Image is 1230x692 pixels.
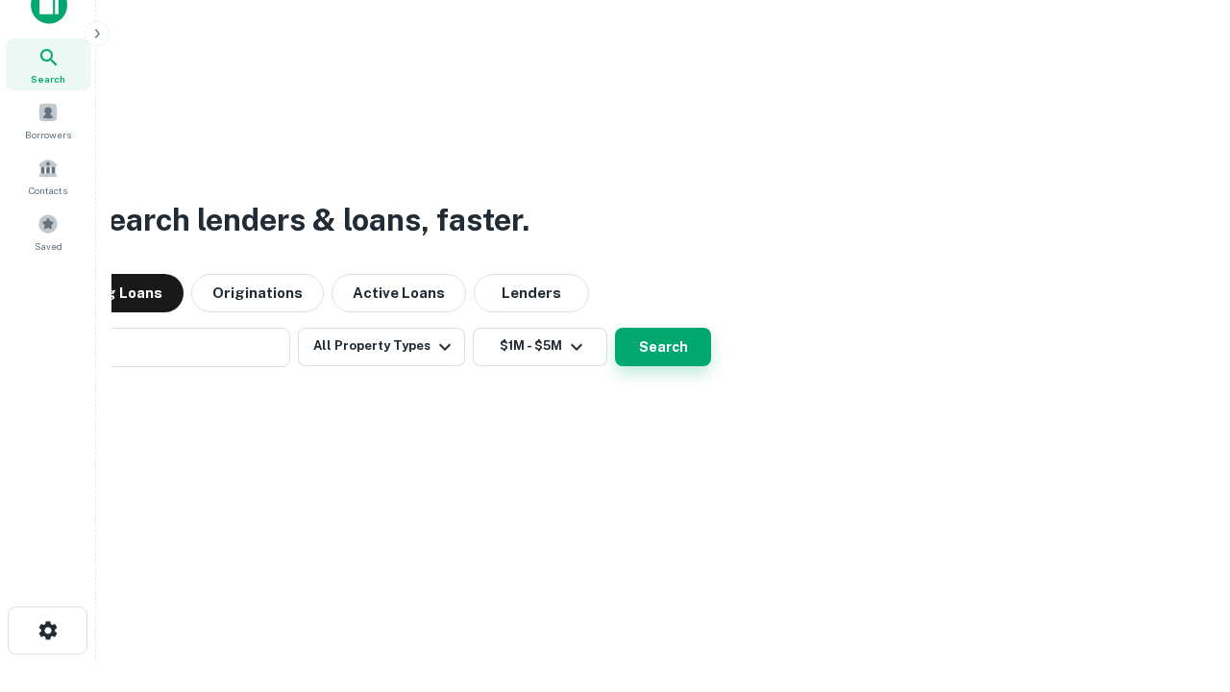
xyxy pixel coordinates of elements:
[191,274,324,312] button: Originations
[473,328,607,366] button: $1M - $5M
[6,94,90,146] a: Borrowers
[6,38,90,90] a: Search
[6,206,90,258] a: Saved
[332,274,466,312] button: Active Loans
[6,150,90,202] a: Contacts
[1134,538,1230,630] iframe: Chat Widget
[474,274,589,312] button: Lenders
[29,183,67,198] span: Contacts
[615,328,711,366] button: Search
[31,71,65,86] span: Search
[298,328,465,366] button: All Property Types
[35,238,62,254] span: Saved
[87,197,529,243] h3: Search lenders & loans, faster.
[25,127,71,142] span: Borrowers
